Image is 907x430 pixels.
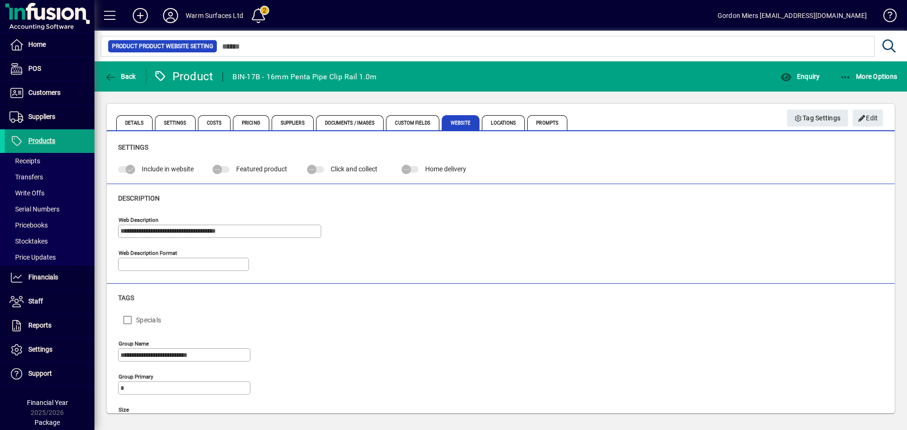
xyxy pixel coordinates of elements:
[527,115,567,130] span: Prompts
[236,165,287,173] span: Featured product
[5,314,94,337] a: Reports
[119,216,158,223] mat-label: Web Description
[125,7,155,24] button: Add
[28,346,52,353] span: Settings
[5,81,94,105] a: Customers
[5,105,94,129] a: Suppliers
[232,69,376,84] div: BIN-17B - 16mm Penta Pipe Clip Rail 1.0m
[787,110,848,126] button: Tag Settings
[118,143,148,151] span: Settings
[116,115,153,130] span: Details
[9,189,44,197] span: Write Offs
[778,68,822,85] button: Enquiry
[5,362,94,386] a: Support
[5,33,94,57] a: Home
[386,115,439,130] span: Custom Fields
[119,373,153,380] mat-label: Group Primary
[28,89,60,96] span: Customers
[118,194,160,202] span: Description
[718,8,867,23] div: Gordon Miers [EMAIL_ADDRESS][DOMAIN_NAME]
[9,221,48,229] span: Pricebooks
[28,137,55,144] span: Products
[5,153,94,169] a: Receipts
[102,68,138,85] button: Back
[154,69,214,84] div: Product
[9,173,43,181] span: Transfers
[331,165,377,173] span: Click and collect
[425,165,466,173] span: Home delivery
[9,157,40,165] span: Receipts
[198,115,231,130] span: Costs
[5,201,94,217] a: Serial Numbers
[104,73,136,80] span: Back
[482,115,525,130] span: Locations
[34,419,60,426] span: Package
[876,2,895,33] a: Knowledge Base
[9,237,48,245] span: Stocktakes
[28,321,51,329] span: Reports
[272,115,314,130] span: Suppliers
[9,205,60,213] span: Serial Numbers
[5,57,94,81] a: POS
[119,249,177,256] mat-label: Web Description Format
[28,41,46,48] span: Home
[840,73,898,80] span: More Options
[838,68,900,85] button: More Options
[27,399,68,406] span: Financial Year
[28,273,58,281] span: Financials
[5,217,94,233] a: Pricebooks
[28,113,55,120] span: Suppliers
[112,42,213,51] span: Product Product Website Setting
[233,115,269,130] span: Pricing
[118,294,134,302] span: Tags
[5,249,94,265] a: Price Updates
[442,115,480,130] span: Website
[119,340,149,347] mat-label: Group Name
[316,115,384,130] span: Documents / Images
[28,65,41,72] span: POS
[28,370,52,377] span: Support
[155,115,196,130] span: Settings
[9,253,56,261] span: Price Updates
[28,297,43,305] span: Staff
[858,110,878,126] span: Edit
[155,7,186,24] button: Profile
[853,110,883,126] button: Edit
[5,266,94,289] a: Financials
[795,110,841,126] span: Tag Settings
[5,233,94,249] a: Stocktakes
[94,68,146,85] app-page-header-button: Back
[142,165,194,173] span: Include in website
[5,185,94,201] a: Write Offs
[5,169,94,185] a: Transfers
[186,8,243,23] div: Warm Surfaces Ltd
[5,338,94,362] a: Settings
[5,290,94,313] a: Staff
[119,406,129,413] mat-label: Size
[780,73,820,80] span: Enquiry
